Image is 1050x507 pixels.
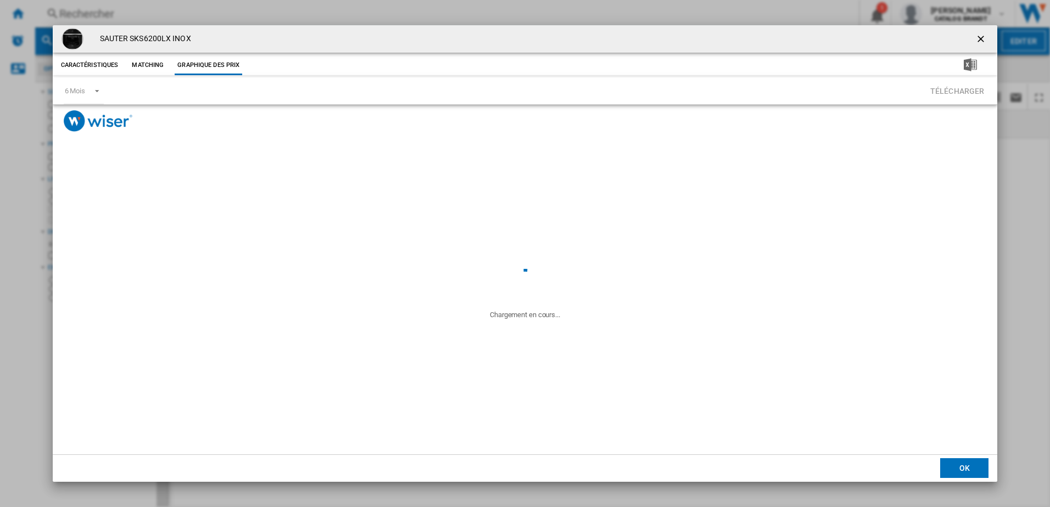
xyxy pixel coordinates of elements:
[490,311,560,319] ng-transclude: Chargement en cours...
[946,55,995,75] button: Télécharger au format Excel
[175,55,242,75] button: Graphique des prix
[53,25,998,482] md-dialog: Product popup
[64,110,132,132] img: logo_wiser_300x94.png
[65,87,85,95] div: 6 Mois
[62,28,83,50] img: SKS6200LX-1de1e36677-43-nw.jpg
[124,55,172,75] button: Matching
[927,81,988,101] button: Télécharger
[971,28,993,50] button: getI18NText('BUTTONS.CLOSE_DIALOG')
[964,58,977,71] img: excel-24x24.png
[940,458,988,478] button: OK
[58,55,121,75] button: Caractéristiques
[975,33,988,47] ng-md-icon: getI18NText('BUTTONS.CLOSE_DIALOG')
[94,33,191,44] h4: SAUTER SKS6200LX INOX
